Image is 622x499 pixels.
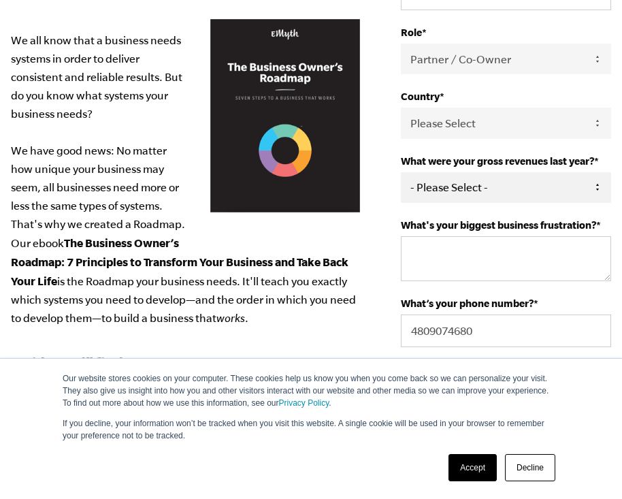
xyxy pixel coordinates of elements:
em: works [216,312,245,324]
span: What’s your phone number? [401,297,534,309]
a: Accept [448,454,497,481]
a: Decline [505,454,555,481]
img: Business Owners Roadmap Cover [210,19,360,213]
span: What were your gross revenues last year? [401,155,594,167]
a: Privacy Policy [279,398,329,408]
b: The Business Owner’s Roadmap: 7 Principles to Transform Your Business and Take Back Your Life [11,236,348,287]
span: Role [401,27,422,38]
span: Country [401,91,440,102]
p: Our website stores cookies on your computer. These cookies help us know you when you come back so... [63,372,559,409]
p: If you decline, your information won’t be tracked when you visit this website. A single cookie wi... [63,417,559,442]
span: What's your biggest business frustration? [401,219,596,231]
p: We all know that a business needs systems in order to deliver consistent and reliable results. Bu... [11,31,360,327]
h3: Inside you'll find: [11,352,360,374]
